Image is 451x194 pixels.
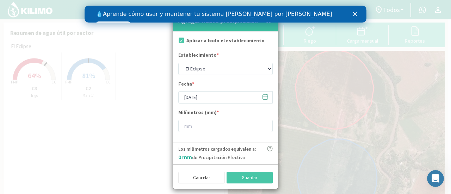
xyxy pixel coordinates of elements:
[85,6,366,23] iframe: Intercom live chat banner
[427,170,444,187] iframe: Intercom live chat
[178,154,192,161] span: 0 mm
[268,6,276,11] div: Cerrar
[178,80,194,89] label: Fecha
[178,172,225,184] button: Cancelar
[178,109,219,118] label: Milímetros (mm)
[186,37,265,44] label: Aplicar a todo el establecimiento
[11,16,46,24] a: Ver videos
[178,120,273,132] input: mm
[178,51,219,61] label: Establecimiento
[178,146,256,161] p: Los milímetros cargados equivalen a: de Precipitación Efectiva
[227,172,273,184] button: Guardar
